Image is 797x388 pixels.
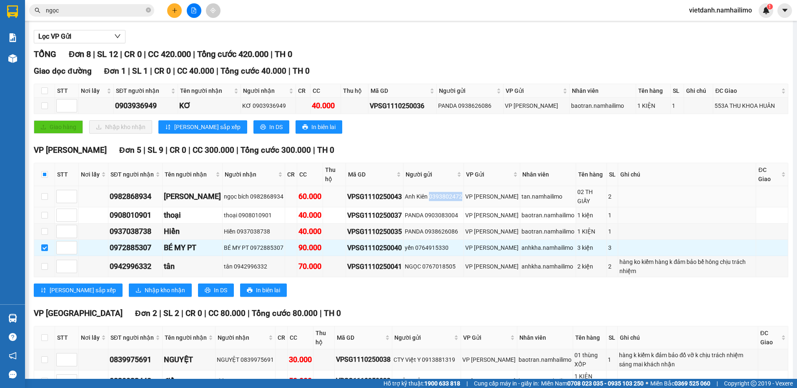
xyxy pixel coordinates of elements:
[576,163,607,186] th: Tên hàng
[163,308,179,318] span: SL 2
[154,66,171,76] span: CR 0
[405,211,462,220] div: PANDA 0903083004
[170,145,186,155] span: CR 0
[567,380,644,387] strong: 0708 023 035 - 0935 103 250
[8,33,17,42] img: solution-icon
[242,101,295,110] div: KƠ 0903936949
[163,224,223,240] td: Hiền
[110,191,161,202] div: 0982868934
[519,376,571,386] div: baotran.namhailimo
[608,227,617,236] div: 1
[187,3,201,18] button: file-add
[346,186,404,207] td: VPSG1110250043
[34,120,83,134] button: uploadGiao hàng
[439,86,495,95] span: Người gửi
[608,376,616,386] div: 1
[164,191,221,202] div: [PERSON_NAME]
[346,256,404,277] td: VPSG1110250041
[146,7,151,15] span: close-circle
[80,8,100,17] span: Nhận:
[108,224,163,240] td: 0937038738
[236,145,238,155] span: |
[165,145,168,155] span: |
[218,333,267,342] span: Người nhận
[464,207,520,224] td: VP Phạm Ngũ Lão
[289,354,312,366] div: 30.000
[465,243,519,252] div: VP [PERSON_NAME]
[521,262,574,271] div: anhkha.namhailimo
[132,66,148,76] span: SL 1
[185,308,202,318] span: CR 0
[224,192,283,201] div: ngọc bích 0982868934
[115,100,176,112] div: 0903936949
[463,333,509,342] span: VP Gửi
[110,261,161,272] div: 0942996332
[302,124,308,131] span: printer
[163,207,223,224] td: thoại
[323,163,346,186] th: Thu hộ
[34,284,123,297] button: sort-ascending[PERSON_NAME] sắp xếp
[225,170,276,179] span: Người nhận
[768,4,771,10] span: 1
[714,101,787,110] div: 553A THU KHOA HUÂN
[205,287,211,294] span: printer
[465,211,519,220] div: VP [PERSON_NAME]
[108,186,163,207] td: 0982868934
[163,186,223,207] td: ngọc bích
[684,84,713,98] th: Ghi chú
[464,224,520,240] td: VP Phạm Ngũ Lão
[89,120,152,134] button: downloadNhập kho nhận
[144,49,146,59] span: |
[7,37,74,49] div: 0935688481
[253,120,289,134] button: printerIn DS
[224,227,283,236] div: Hiền 0937038738
[608,211,617,220] div: 1
[271,49,273,59] span: |
[193,145,234,155] span: CC 300.000
[296,84,310,98] th: CR
[81,86,105,95] span: Nơi lấy
[313,326,335,349] th: Thu hộ
[55,326,79,349] th: STT
[541,379,644,388] span: Miền Nam
[120,49,122,59] span: |
[179,100,239,112] div: KƠ
[55,84,79,98] th: STT
[7,8,20,17] span: Gửi:
[371,86,428,95] span: Mã GD
[46,6,144,15] input: Tìm tên, số ĐT hoặc mã đơn
[165,333,207,342] span: Tên người nhận
[311,84,341,98] th: CC
[717,379,718,388] span: |
[110,226,161,237] div: 0937038738
[163,240,223,256] td: BÉ MY PT
[393,376,459,386] div: TRIẾT UYÊN 0704619619
[608,192,617,201] div: 2
[224,211,283,220] div: thoại 0908010901
[296,120,342,134] button: printerIn biên lai
[247,287,253,294] span: printer
[164,226,221,237] div: Hiền
[517,326,573,349] th: Nhân viên
[672,101,682,110] div: 1
[607,326,618,349] th: SL
[336,354,391,365] div: VPSG1110250038
[110,209,161,221] div: 0908010901
[110,333,154,342] span: SĐT người nhận
[570,84,636,98] th: Nhân viên
[636,84,671,98] th: Tên hàng
[608,243,617,252] div: 3
[148,49,191,59] span: CC 420.000
[298,191,321,202] div: 60.000
[777,3,792,18] button: caret-down
[80,7,147,27] div: VP [PERSON_NAME]
[608,355,616,364] div: 1
[288,326,313,349] th: CC
[110,375,161,387] div: 0839933442
[619,351,756,369] div: hàng k kiểm k đảm bảo đổ vỡ k chịu trách nhiệm sáng mai khách nhận
[462,355,516,364] div: VP [PERSON_NAME]
[762,7,770,14] img: icon-new-feature
[217,376,274,386] div: điền 0839933442
[288,66,291,76] span: |
[146,7,151,12] span: close-circle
